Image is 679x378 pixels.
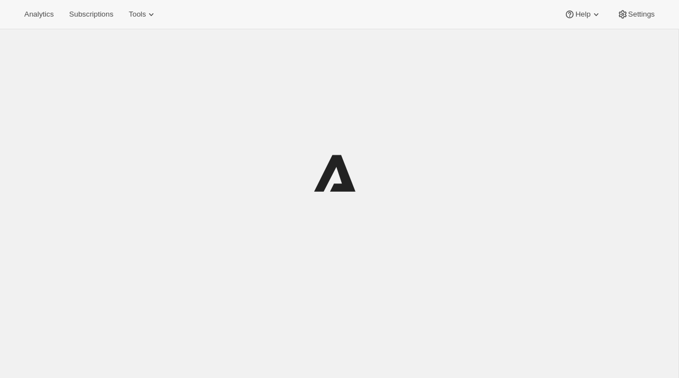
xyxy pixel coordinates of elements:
span: Subscriptions [69,10,113,19]
span: Analytics [24,10,54,19]
span: Tools [129,10,146,19]
span: Help [575,10,590,19]
span: Settings [628,10,655,19]
button: Analytics [18,7,60,22]
button: Tools [122,7,163,22]
button: Settings [611,7,661,22]
button: Help [558,7,608,22]
button: Subscriptions [62,7,120,22]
